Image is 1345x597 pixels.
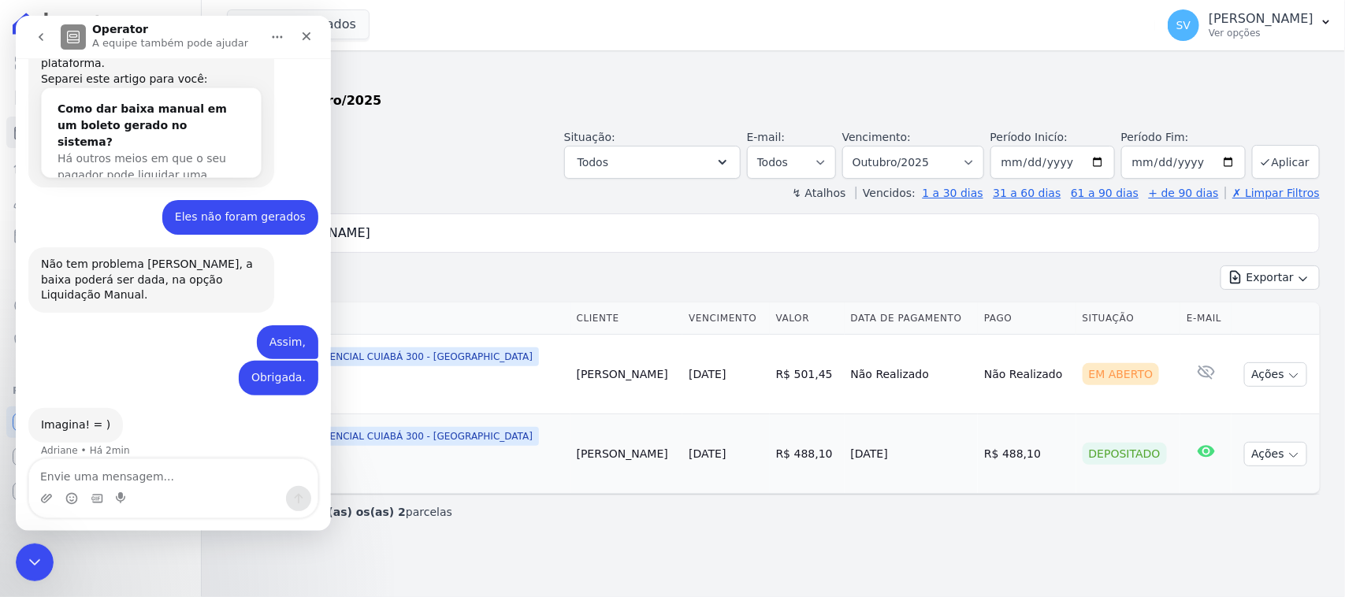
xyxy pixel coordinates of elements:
[227,63,1320,91] h2: Parcelas
[76,20,232,35] p: A equipe também pode ajudar
[978,414,1076,494] td: R$ 488,10
[254,319,290,335] div: Assim,
[13,381,188,400] div: Plataformas
[42,136,210,182] span: Há outros meios em que o seu pagador pode liquidar uma fatura…
[1083,363,1160,385] div: Em Aberto
[284,93,382,108] strong: Outubro/2025
[246,504,452,520] p: Exibindo parcelas
[13,392,303,462] div: Adriane diz…
[256,217,1313,249] input: Buscar por nome do lote ou do cliente
[845,302,979,335] th: Data de Pagamento
[978,335,1076,414] td: Não Realizado
[227,9,370,39] button: 3 selecionados
[1076,302,1181,335] th: Situação
[240,465,564,480] span: QD 1 LT 10
[247,6,277,36] button: Início
[227,302,570,335] th: Contrato
[578,153,608,172] span: Todos
[25,430,114,439] div: Adriane • Há 2min
[25,402,95,417] div: Imagina! = )
[747,131,786,143] label: E-mail:
[564,131,615,143] label: Situação:
[1209,27,1313,39] p: Ver opções
[240,449,564,480] a: QD 1 LT 10QD 1 LT 10
[13,443,302,470] textarea: Envie uma mensagem...
[6,290,195,321] a: Crédito
[241,310,303,344] div: Assim,
[1180,302,1232,335] th: E-mail
[792,187,845,199] label: ↯ Atalhos
[147,184,303,219] div: Eles não foram gerados
[682,302,769,335] th: Vencimento
[236,354,290,370] div: Obrigada.
[159,194,290,210] div: Eles não foram gerados
[240,347,539,366] span: COMPLEXO RESIDENCIAL CUIABÁ 300 - [GEOGRAPHIC_DATA]
[26,72,245,197] div: Como dar baixa manual em um boleto gerado no sistema?Há outros meios em que o seu pagador pode li...
[13,232,303,310] div: Adriane diz…
[13,232,258,297] div: Não tem problema [PERSON_NAME], a baixa poderá ser dada, na opção Liquidação Manual.
[993,187,1061,199] a: 31 a 60 dias
[1244,442,1307,466] button: Ações
[770,335,845,414] td: R$ 501,45
[50,476,62,489] button: Selecionador de Emoji
[240,369,564,401] a: QD 1 LT 10QD 1 LT 10
[770,414,845,494] td: R$ 488,10
[6,151,195,183] a: Lotes
[1083,443,1167,465] div: Depositado
[293,506,406,518] b: todos(as) os(as) 2
[223,345,303,380] div: Obrigada.
[75,476,87,489] button: Selecionador de GIF
[1071,187,1139,199] a: 61 a 90 dias
[1149,187,1219,199] a: + de 90 dias
[856,187,916,199] label: Vencidos:
[13,310,303,346] div: SHIRLEY diz…
[24,476,37,489] button: Upload do anexo
[16,16,331,531] iframe: Intercom live chat
[240,385,564,401] span: QD 1 LT 10
[6,221,195,252] a: Minha Carteira
[570,335,683,414] td: [PERSON_NAME]
[1121,129,1246,146] label: Período Fim:
[6,324,195,356] a: Negativação
[6,117,195,148] a: Parcelas
[1176,20,1191,31] span: SV
[845,335,979,414] td: Não Realizado
[277,6,305,35] div: Fechar
[770,302,845,335] th: Valor
[689,447,726,460] a: [DATE]
[25,241,246,287] div: Não tem problema [PERSON_NAME], a baixa poderá ser dada, na opção Liquidação Manual.
[13,392,107,427] div: Imagina! = )Adriane • Há 2min
[1221,265,1320,290] button: Exportar
[1244,362,1307,387] button: Ações
[6,47,195,79] a: Visão Geral
[842,131,911,143] label: Vencimento:
[1155,3,1345,47] button: SV [PERSON_NAME] Ver opções
[16,543,54,581] iframe: Intercom live chat
[6,406,195,438] a: Recebíveis
[1225,187,1320,199] a: ✗ Limpar Filtros
[25,56,246,72] div: Separei este artigo para você:
[6,82,195,113] a: Contratos
[6,186,195,217] a: Clientes
[978,302,1076,335] th: Pago
[923,187,983,199] a: 1 a 30 dias
[270,470,295,495] button: Enviar uma mensagem
[570,414,683,494] td: [PERSON_NAME]
[6,441,195,473] a: Conta Hent
[240,427,539,446] span: COMPLEXO RESIDENCIAL CUIABÁ 300 - [GEOGRAPHIC_DATA]
[1252,145,1320,179] button: Aplicar
[1209,11,1313,27] p: [PERSON_NAME]
[42,85,229,135] div: Como dar baixa manual em um boleto gerado no sistema?
[13,184,303,232] div: SHIRLEY diz…
[845,414,979,494] td: [DATE]
[100,476,113,489] button: Start recording
[570,302,683,335] th: Cliente
[990,131,1068,143] label: Período Inicío:
[13,345,303,392] div: SHIRLEY diz…
[564,146,741,179] button: Todos
[6,255,195,287] a: Transferências
[689,368,726,380] a: [DATE]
